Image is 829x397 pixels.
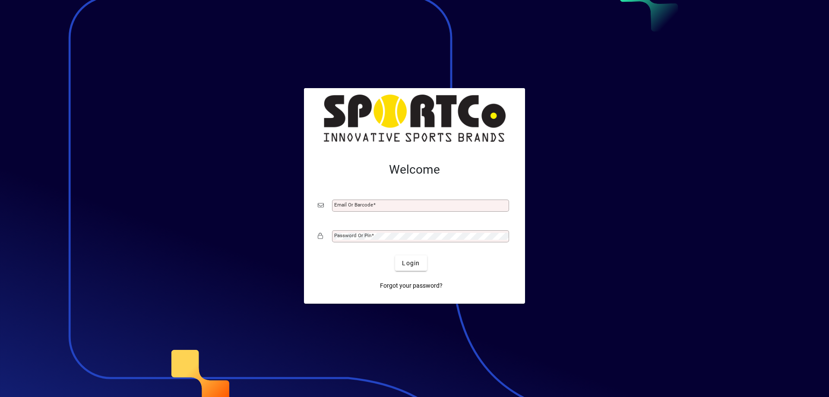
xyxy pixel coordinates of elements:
[380,281,443,290] span: Forgot your password?
[377,278,446,293] a: Forgot your password?
[318,162,511,177] h2: Welcome
[395,255,427,271] button: Login
[334,202,373,208] mat-label: Email or Barcode
[334,232,371,238] mat-label: Password or Pin
[402,259,420,268] span: Login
